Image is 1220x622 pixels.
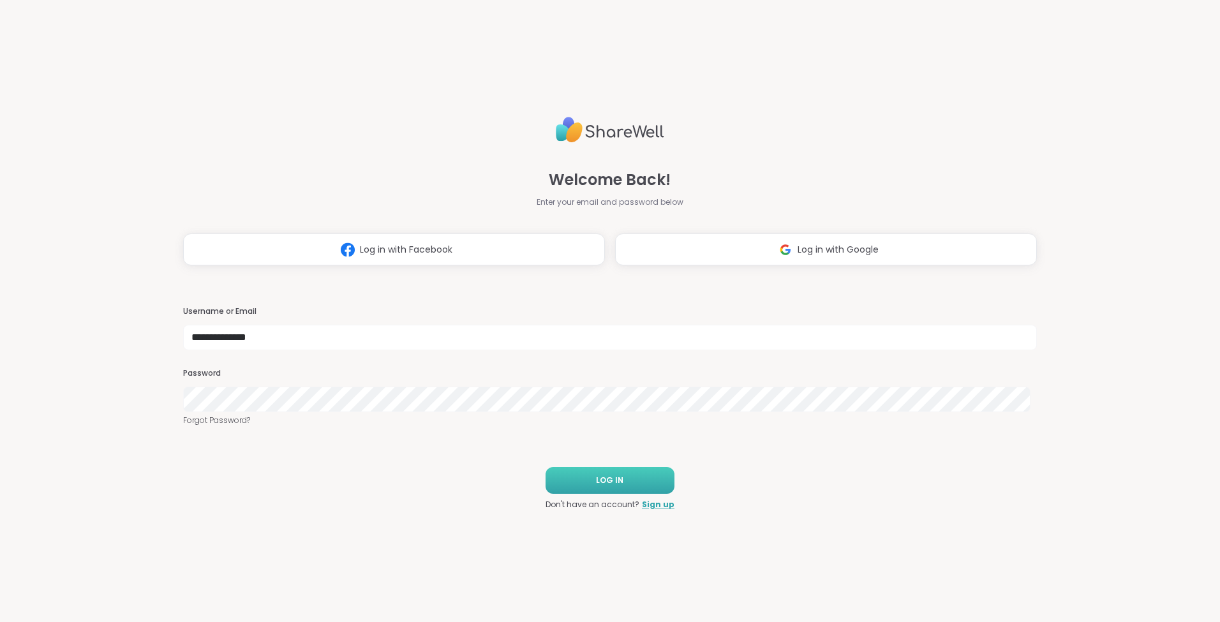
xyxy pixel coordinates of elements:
[615,233,1037,265] button: Log in with Google
[336,238,360,262] img: ShareWell Logomark
[546,467,674,494] button: LOG IN
[596,475,623,486] span: LOG IN
[642,499,674,510] a: Sign up
[183,368,1037,379] h3: Password
[360,243,452,256] span: Log in with Facebook
[773,238,798,262] img: ShareWell Logomark
[183,415,1037,426] a: Forgot Password?
[183,306,1037,317] h3: Username or Email
[537,196,683,208] span: Enter your email and password below
[798,243,879,256] span: Log in with Google
[556,112,664,148] img: ShareWell Logo
[183,233,605,265] button: Log in with Facebook
[546,499,639,510] span: Don't have an account?
[549,168,671,191] span: Welcome Back!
